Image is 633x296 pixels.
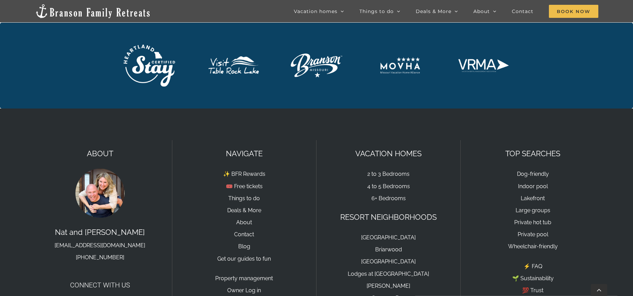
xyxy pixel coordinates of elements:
[236,219,252,226] a: About
[215,275,273,282] a: Property management
[361,258,416,265] a: [GEOGRAPHIC_DATA]
[55,242,145,249] a: [EMAIL_ADDRESS][DOMAIN_NAME]
[291,53,342,62] a: explore branson logo white
[371,195,406,202] a: 6+ Bedrooms
[207,56,259,65] a: Visit-Table-Rock-Lake-v6-w250 white
[179,148,309,160] p: NAVIGATE
[516,207,550,214] a: Large groups
[518,183,548,190] a: Indoor pool
[35,148,165,160] p: ABOUT
[367,283,410,289] a: [PERSON_NAME]
[359,9,394,14] span: Things to do
[367,171,410,177] a: 2 to 3 Bedrooms
[217,255,271,262] a: Get our guides to fun
[512,275,554,282] a: 🌱 Sustainability
[549,5,598,18] span: Book Now
[35,3,151,19] img: Branson Family Retreats Logo
[226,183,263,190] a: 🎟️ Free tickets
[35,280,165,290] h4: Connect with us
[228,195,260,202] a: Things to do
[124,44,175,53] a: _HeartlandCertifiedStay-Missouri_white
[522,287,543,294] a: 💯 Trust
[523,263,542,270] a: ⚡️ FAQ
[348,271,429,277] a: Lodges at [GEOGRAPHIC_DATA]
[227,287,261,294] a: Owner Log in
[74,167,126,219] img: Nat and Tyann
[517,171,549,177] a: Dog-friendly
[124,45,175,87] img: Stay Inn the Heartland Certified Stay
[323,148,453,160] p: VACATION HOMES
[508,243,558,250] a: Wheelchair-friendly
[518,231,548,238] a: Private pool
[234,231,254,238] a: Contact
[76,254,124,261] a: [PHONE_NUMBER]
[514,219,551,226] a: Private hot tub
[227,207,261,214] a: Deals & More
[458,58,509,67] a: vrma logo white
[361,234,416,241] a: [GEOGRAPHIC_DATA]
[512,9,533,14] span: Contact
[323,211,453,223] p: RESORT NEIGHBORHOODS
[416,9,451,14] span: Deals & More
[468,148,598,160] p: TOP SEARCHES
[374,39,426,48] a: MOVHA logo white yellow – white
[238,243,250,250] a: Blog
[223,171,265,177] a: ✨ BFR Rewards
[521,195,545,202] a: Lakefront
[473,9,490,14] span: About
[35,226,165,263] p: Nat and [PERSON_NAME]
[294,9,337,14] span: Vacation homes
[367,183,410,190] a: 4 to 5 Bedrooms
[375,246,402,253] a: Briarwood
